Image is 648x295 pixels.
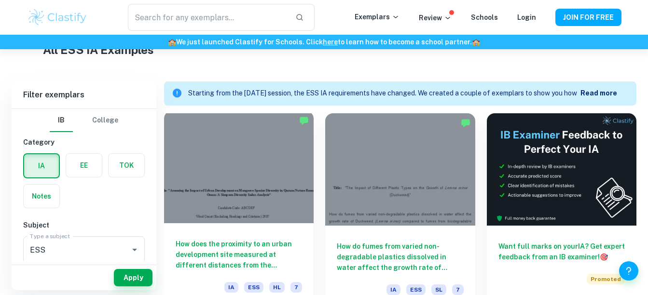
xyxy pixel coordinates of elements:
span: IA [386,284,400,295]
span: ESS [244,282,263,293]
span: SL [431,284,446,295]
span: Promoted [587,274,625,284]
h6: How does the proximity to an urban development site measured at different distances from the deve... [176,239,302,270]
p: Starting from the [DATE] session, the ESS IA requirements have changed. We created a couple of ex... [188,88,580,99]
b: Read more [580,89,617,97]
p: Exemplars [355,12,400,22]
input: Search for any exemplars... [128,4,287,31]
h6: Want full marks on your IA ? Get expert feedback from an IB examiner! [498,241,625,262]
h6: We just launched Clastify for Schools. Click to learn how to become a school partner. [2,37,646,47]
button: TOK [109,154,144,177]
label: Type a subject [30,232,70,240]
h6: How do fumes from varied non-degradable plastics dissolved in water affect the growth rate of Duc... [337,241,463,273]
button: Help and Feedback [619,261,638,281]
img: Clastify logo [27,8,88,27]
a: here [323,38,338,46]
img: Marked [299,116,309,125]
button: College [92,109,118,132]
span: 7 [290,282,302,293]
a: Schools [471,13,498,21]
h6: Category [23,137,145,147]
p: Review [419,13,452,23]
button: EE [66,154,102,177]
button: Notes [24,185,59,208]
span: 7 [452,284,464,295]
button: JOIN FOR FREE [555,9,621,26]
h1: All ESS IA Examples [43,41,606,58]
button: Apply [114,269,152,286]
span: ESS [406,284,426,295]
button: IA [24,154,59,177]
span: 🎯 [600,253,608,261]
button: IB [50,109,73,132]
h6: Subject [23,220,145,230]
span: 🏫 [472,38,480,46]
span: IA [224,282,238,293]
button: Open [128,243,141,256]
h6: Filter exemplars [12,81,156,108]
div: Filter type choice [50,109,118,132]
img: Marked [461,118,470,128]
span: HL [269,282,285,293]
a: Login [517,13,536,21]
img: Thumbnail [487,113,636,226]
span: 🏫 [168,38,176,46]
